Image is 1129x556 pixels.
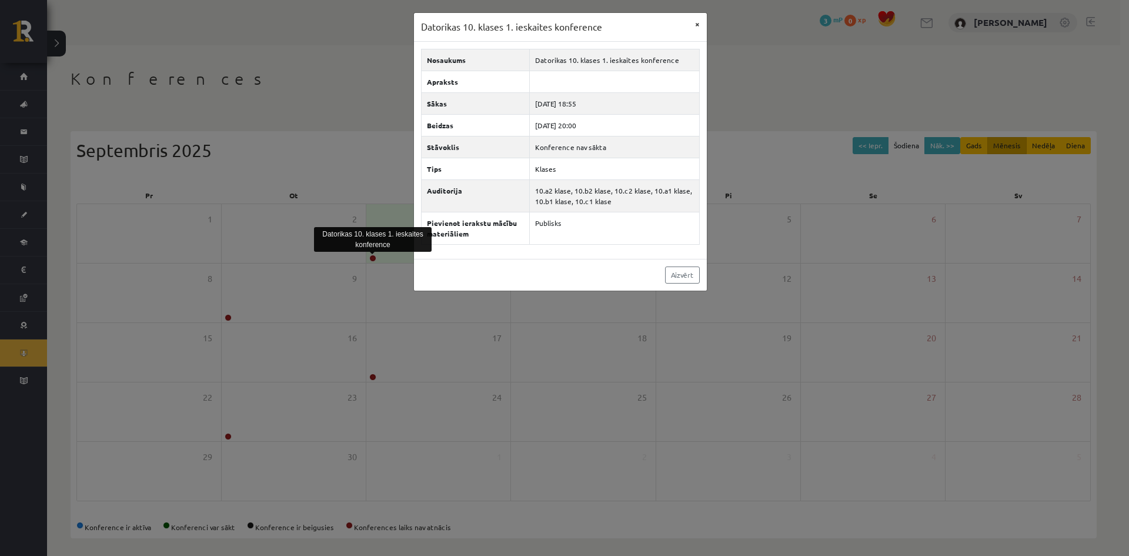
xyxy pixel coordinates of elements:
button: × [688,13,707,35]
h3: Datorikas 10. klases 1. ieskaites konference [421,20,602,34]
td: [DATE] 18:55 [530,92,699,114]
th: Apraksts [421,71,530,92]
th: Nosaukums [421,49,530,71]
td: 10.a2 klase, 10.b2 klase, 10.c2 klase, 10.a1 klase, 10.b1 klase, 10.c1 klase [530,179,699,212]
div: Datorikas 10. klases 1. ieskaites konference [314,227,432,252]
th: Stāvoklis [421,136,530,158]
a: Aizvērt [665,267,700,284]
td: Klases [530,158,699,179]
th: Pievienot ierakstu mācību materiāliem [421,212,530,244]
td: Datorikas 10. klases 1. ieskaites konference [530,49,699,71]
td: [DATE] 20:00 [530,114,699,136]
td: Konference nav sākta [530,136,699,158]
th: Beidzas [421,114,530,136]
th: Auditorija [421,179,530,212]
th: Tips [421,158,530,179]
th: Sākas [421,92,530,114]
td: Publisks [530,212,699,244]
